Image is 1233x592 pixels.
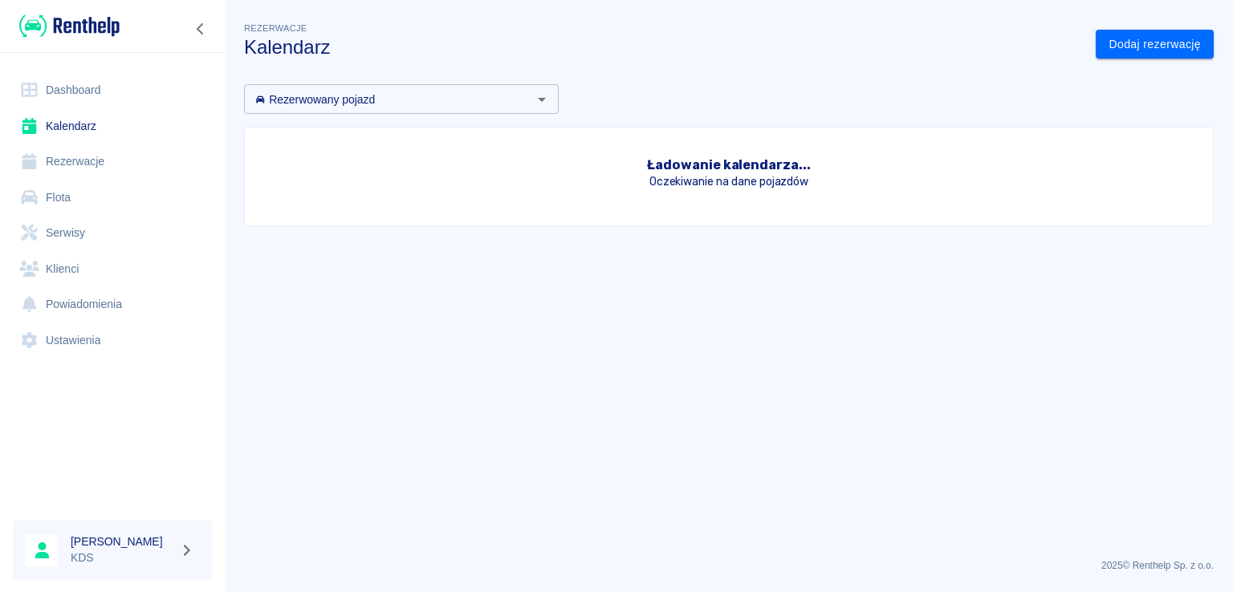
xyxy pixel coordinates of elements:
a: Serwisy [13,215,213,251]
a: Powiadomienia [13,286,213,322]
h3: Ładowanie kalendarza... [274,156,1184,173]
span: Rezerwacje [244,23,307,33]
p: Oczekiwanie na dane pojazdów [274,173,1184,190]
a: Flota [13,180,213,216]
a: Kalendarz [13,108,213,144]
h6: [PERSON_NAME] [71,533,173,549]
p: KDS [71,549,173,566]
h3: Kalendarz [244,36,1083,59]
a: Klienci [13,251,213,287]
a: Dashboard [13,72,213,108]
a: Rezerwacje [13,144,213,180]
a: Renthelp logo [13,13,120,39]
button: Zwiń nawigację [189,18,213,39]
p: 2025 © Renthelp Sp. z o.o. [244,558,1214,573]
button: Otwórz [531,88,553,111]
input: Wyszukaj i wybierz pojazdy... [249,89,527,109]
img: Renthelp logo [19,13,120,39]
a: Ustawienia [13,322,213,359]
a: Dodaj rezerwację [1096,30,1214,59]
